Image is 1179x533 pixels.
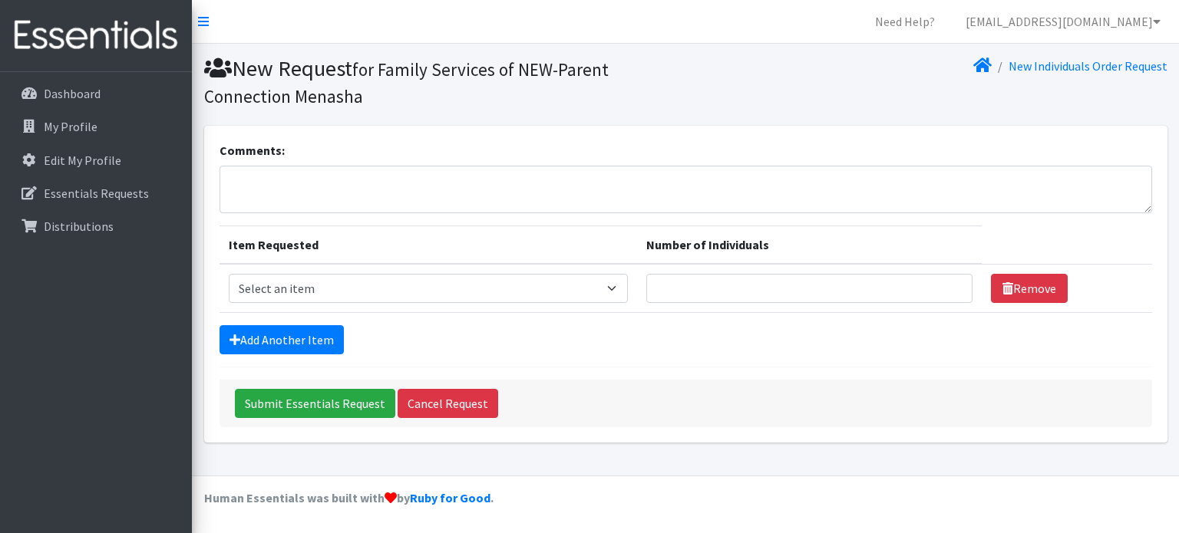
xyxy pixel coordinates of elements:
p: Dashboard [44,86,101,101]
a: Dashboard [6,78,186,109]
th: Number of Individuals [637,226,981,265]
small: for Family Services of NEW-Parent Connection Menasha [204,58,609,107]
label: Comments: [220,141,285,160]
p: Edit My Profile [44,153,121,168]
p: My Profile [44,119,97,134]
a: Need Help? [863,6,947,37]
a: Add Another Item [220,325,344,354]
a: [EMAIL_ADDRESS][DOMAIN_NAME] [953,6,1173,37]
a: Cancel Request [398,389,498,418]
a: My Profile [6,111,186,142]
a: Distributions [6,211,186,242]
input: Submit Essentials Request [235,389,395,418]
h1: New Request [204,55,680,108]
a: Edit My Profile [6,145,186,176]
img: HumanEssentials [6,10,186,61]
strong: Human Essentials was built with by . [204,490,494,505]
a: Remove [991,274,1068,303]
a: Ruby for Good [410,490,490,505]
a: Essentials Requests [6,178,186,209]
p: Essentials Requests [44,186,149,201]
th: Item Requested [220,226,638,265]
p: Distributions [44,219,114,234]
a: New Individuals Order Request [1009,58,1167,74]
